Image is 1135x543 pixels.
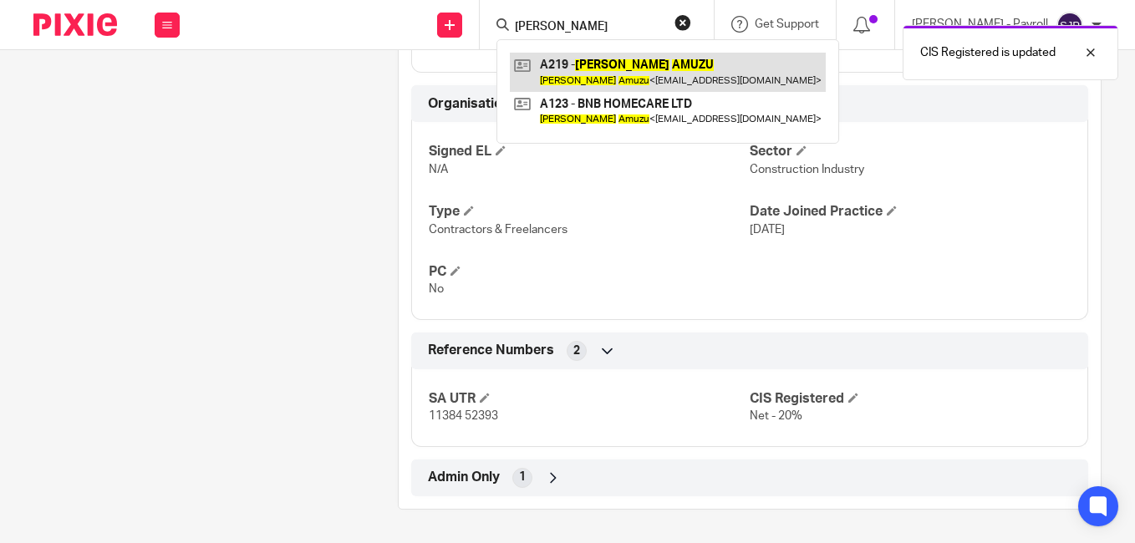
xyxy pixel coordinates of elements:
h4: Signed EL [429,143,750,160]
span: 1 [519,469,526,485]
span: Organisation [428,95,510,113]
input: Search [513,20,664,35]
h4: Sector [750,143,1071,160]
button: Clear [674,14,691,31]
h4: CIS Registered [750,390,1071,408]
span: 2 [573,343,580,359]
span: Construction Industry [750,164,864,175]
img: Pixie [33,13,117,36]
h4: PC [429,263,750,281]
span: No [429,283,444,295]
span: Reference Numbers [428,342,554,359]
span: [DATE] [750,224,785,236]
h4: SA UTR [429,390,750,408]
span: N/A [429,164,448,175]
p: CIS Registered is updated [920,44,1056,61]
h4: Date Joined Practice [750,203,1071,221]
span: Net - 20% [750,410,802,422]
span: Contractors & Freelancers [429,224,567,236]
span: Admin Only [428,469,500,486]
span: 11384 52393 [429,410,498,422]
img: svg%3E [1056,12,1083,38]
h4: Type [429,203,750,221]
